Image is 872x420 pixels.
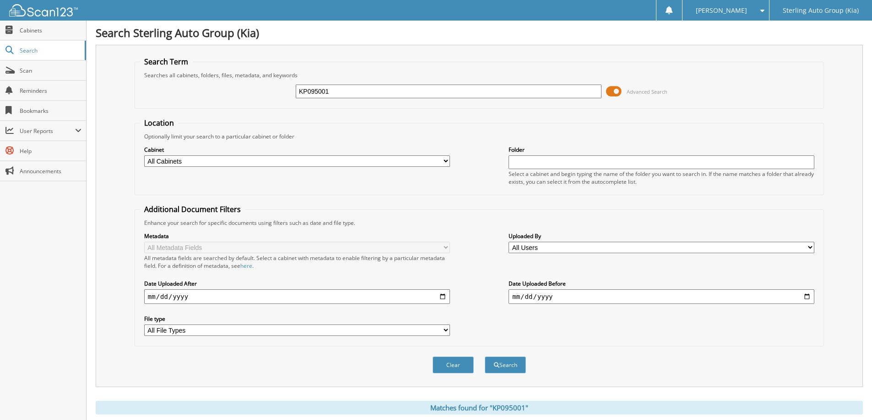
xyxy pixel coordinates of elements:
[144,146,450,154] label: Cabinet
[20,127,75,135] span: User Reports
[140,204,245,214] legend: Additional Document Filters
[509,289,814,304] input: end
[144,280,450,287] label: Date Uploaded After
[144,254,450,270] div: All metadata fields are searched by default. Select a cabinet with metadata to enable filtering b...
[509,146,814,154] label: Folder
[140,219,819,227] div: Enhance your search for specific documents using filters such as date and file type.
[433,356,474,373] button: Clear
[20,167,81,175] span: Announcements
[509,232,814,240] label: Uploaded By
[20,67,81,74] span: Scan
[140,71,819,79] div: Searches all cabinets, folders, files, metadata, and keywords
[140,57,193,67] legend: Search Term
[240,262,252,270] a: here
[20,47,80,54] span: Search
[9,4,78,16] img: scan123-logo-white.svg
[509,280,814,287] label: Date Uploaded Before
[485,356,526,373] button: Search
[696,8,747,13] span: [PERSON_NAME]
[140,133,819,140] div: Optionally limit your search to a particular cabinet or folder
[144,315,450,323] label: File type
[509,170,814,186] div: Select a cabinet and begin typing the name of the folder you want to search in. If the name match...
[96,401,863,415] div: Matches found for "KP095001"
[783,8,859,13] span: Sterling Auto Group (Kia)
[96,25,863,40] h1: Search Sterling Auto Group (Kia)
[627,88,667,95] span: Advanced Search
[144,289,450,304] input: start
[20,107,81,115] span: Bookmarks
[20,87,81,95] span: Reminders
[144,232,450,240] label: Metadata
[140,118,179,128] legend: Location
[20,147,81,155] span: Help
[20,27,81,34] span: Cabinets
